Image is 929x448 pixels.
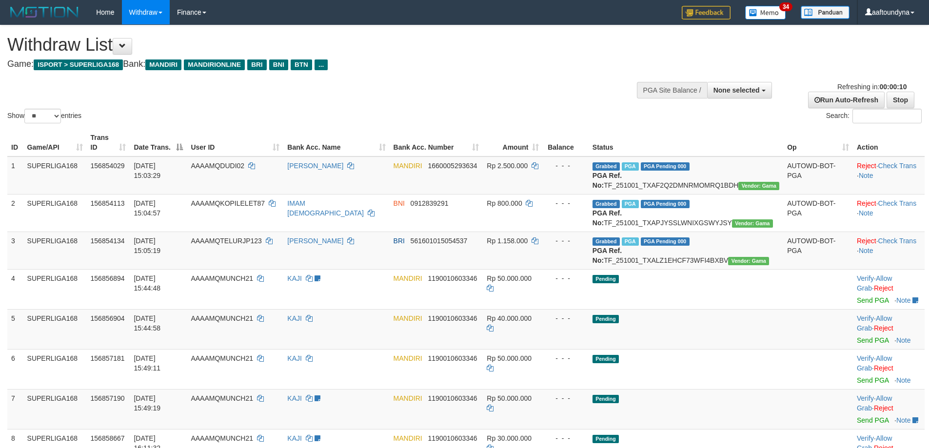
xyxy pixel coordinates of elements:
[428,162,477,170] span: Copy 1660005293634 to clipboard
[896,296,911,304] a: Note
[879,83,907,91] strong: 00:00:10
[91,394,125,402] span: 156857190
[547,433,584,443] div: - - -
[878,237,917,245] a: Check Trans
[134,199,160,217] span: [DATE] 15:04:57
[428,354,477,362] span: Copy 1190010603346 to clipboard
[394,394,422,402] span: MANDIRI
[428,274,477,282] span: Copy 1190010603346 to clipboard
[589,194,783,232] td: TF_251001_TXAPJYSSLWNIXGSWYJSY
[857,416,889,424] a: Send PGA
[878,162,917,170] a: Check Trans
[91,354,125,362] span: 156857181
[857,434,874,442] a: Verify
[593,200,620,208] span: Grabbed
[853,156,925,195] td: · ·
[7,389,23,429] td: 7
[783,194,853,232] td: AUTOWD-BOT-PGA
[859,247,873,254] a: Note
[7,232,23,269] td: 3
[896,416,911,424] a: Note
[593,162,620,171] span: Grabbed
[7,194,23,232] td: 2
[857,199,876,207] a: Reject
[7,309,23,349] td: 5
[411,237,468,245] span: Copy 561601015054537 to clipboard
[837,83,907,91] span: Refreshing in:
[394,237,405,245] span: BRI
[134,314,160,332] span: [DATE] 15:44:58
[23,156,87,195] td: SUPERLIGA168
[896,336,911,344] a: Note
[315,59,328,70] span: ...
[134,162,160,179] span: [DATE] 15:03:29
[543,129,588,156] th: Balance
[808,92,885,108] a: Run Auto-Refresh
[853,389,925,429] td: · ·
[878,199,917,207] a: Check Trans
[593,275,619,283] span: Pending
[287,199,364,217] a: IMAM [DEMOGRAPHIC_DATA]
[857,296,889,304] a: Send PGA
[287,314,302,322] a: KAJI
[547,313,584,323] div: - - -
[394,434,422,442] span: MANDIRI
[857,162,876,170] a: Reject
[487,162,528,170] span: Rp 2.500.000
[852,109,922,123] input: Search:
[187,129,283,156] th: User ID: activate to sort column ascending
[547,198,584,208] div: - - -
[857,237,876,245] a: Reject
[145,59,181,70] span: MANDIRI
[23,309,87,349] td: SUPERLIGA168
[874,284,893,292] a: Reject
[287,274,302,282] a: KAJI
[593,315,619,323] span: Pending
[857,274,892,292] a: Allow Grab
[191,394,253,402] span: AAAAMQMUNCH21
[7,129,23,156] th: ID
[7,59,610,69] h4: Game: Bank:
[87,129,130,156] th: Trans ID: activate to sort column ascending
[779,2,792,11] span: 34
[728,257,769,265] span: Vendor URL: https://trx31.1velocity.biz
[7,5,81,19] img: MOTION_logo.png
[7,269,23,309] td: 4
[91,237,125,245] span: 156854134
[859,209,873,217] a: Note
[547,353,584,363] div: - - -
[622,200,639,208] span: Marked by aafchhiseyha
[887,92,914,108] a: Stop
[191,314,253,322] span: AAAAMQMUNCH21
[487,314,532,322] span: Rp 40.000.000
[589,156,783,195] td: TF_251001_TXAF2Q2DMNRMOMRQ1BDH
[487,199,522,207] span: Rp 800.000
[428,314,477,322] span: Copy 1190010603346 to clipboard
[287,237,343,245] a: [PERSON_NAME]
[134,274,160,292] span: [DATE] 15:44:48
[874,404,893,412] a: Reject
[853,129,925,156] th: Action
[622,162,639,171] span: Marked by aafsoycanthlai
[394,199,405,207] span: BNI
[428,434,477,442] span: Copy 1190010603346 to clipboard
[7,156,23,195] td: 1
[713,86,760,94] span: None selected
[23,129,87,156] th: Game/API: activate to sort column ascending
[826,109,922,123] label: Search:
[857,354,892,372] a: Allow Grab
[130,129,187,156] th: Date Trans.: activate to sort column descending
[853,349,925,389] td: · ·
[134,354,160,372] span: [DATE] 15:49:11
[23,269,87,309] td: SUPERLIGA168
[394,162,422,170] span: MANDIRI
[34,59,123,70] span: ISPORT > SUPERLIGA168
[91,434,125,442] span: 156858667
[394,354,422,362] span: MANDIRI
[682,6,731,19] img: Feedback.jpg
[7,109,81,123] label: Show entries
[191,199,265,207] span: AAAAMQKOPILELET87
[547,393,584,403] div: - - -
[593,395,619,403] span: Pending
[896,376,911,384] a: Note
